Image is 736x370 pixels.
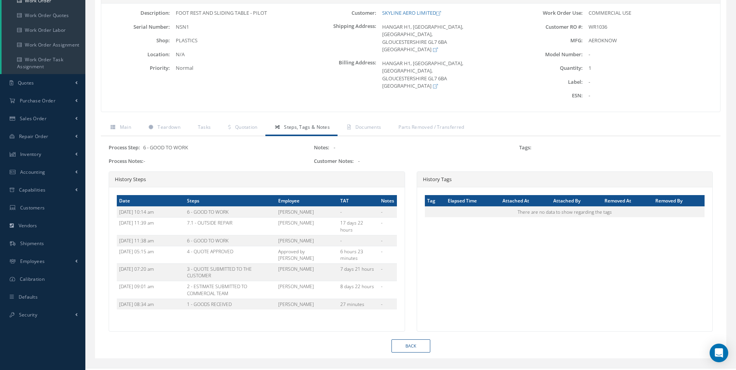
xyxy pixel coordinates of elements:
label: Customer: [308,10,376,16]
td: - [379,299,397,309]
a: Documents [338,120,389,136]
th: Elapsed Time [445,195,500,207]
div: - [583,51,720,59]
label: Location: [101,52,170,57]
label: Customer Notes: [314,158,354,164]
td: [PERSON_NAME] [276,264,338,281]
td: [PERSON_NAME] [276,235,338,246]
span: WR1036 [589,23,607,30]
div: FOOT REST AND SLIDING TABLE - PILOT [170,9,307,17]
td: - [379,281,397,299]
div: Normal [170,64,307,72]
a: Main [101,120,139,136]
a: Quotation [218,120,265,136]
span: Teardown [158,124,180,130]
div: 6 - GOOD TO WORK [109,144,302,152]
a: Steps, Tags & Notes [265,120,338,136]
span: NSN1 [176,23,189,30]
label: Description: [101,10,170,16]
th: Tag [425,195,445,207]
td: [DATE] 05:15 am [117,246,185,263]
a: Tasks [188,120,219,136]
td: [PERSON_NAME] [276,207,338,218]
a: Back [391,339,430,353]
label: Label: [514,79,582,85]
td: There are no data to show regarding the tags [425,207,705,218]
span: Sales Order [20,115,47,122]
th: Removed By [653,195,705,207]
td: [DATE] 11:39 am [117,218,185,235]
div: COMMERCIAL USE [583,9,720,17]
th: Removed At [602,195,653,207]
span: Vendors [19,222,37,229]
label: Serial Number: [101,24,170,30]
th: Notes [379,195,397,207]
td: 6 - GOOD TO WORK [185,207,276,218]
label: Quantity: [514,65,582,71]
td: 17 days 22 hours [338,218,379,235]
td: [DATE] 07:20 am [117,264,185,281]
span: - [358,157,360,164]
td: [DATE] 09:01 am [117,281,185,299]
td: - [338,235,379,246]
div: History Tags [417,172,713,188]
div: HANGAR H1, [GEOGRAPHIC_DATA], [GEOGRAPHIC_DATA], GLOUCESTERSHIRE GL7 6BA [GEOGRAPHIC_DATA] [376,60,514,90]
td: 7 days 21 hours [338,264,379,281]
th: Employee [276,195,338,207]
td: [DATE] 11:38 am [117,235,185,246]
th: TAT [338,195,379,207]
div: - [583,78,720,86]
td: - [379,264,397,281]
a: Work Order Task Assignment [2,52,85,74]
td: - [379,218,397,235]
span: Shipments [20,240,44,247]
a: Work Order Labor [2,23,85,38]
label: ESN: [514,93,582,99]
td: 3 - QUOTE SUBMITTED TO THE CUSTOMER [185,264,276,281]
td: - [379,207,397,218]
td: [PERSON_NAME] [276,218,338,235]
td: [PERSON_NAME] [276,299,338,309]
label: Work Order Use: [514,10,582,16]
div: - [583,92,720,100]
th: Date [117,195,185,207]
td: 4 - QUOTE APPROVED [185,246,276,263]
div: 1 [583,64,720,72]
span: Documents [355,124,381,130]
label: Priority: [101,65,170,71]
label: Shop: [101,38,170,43]
td: [DATE] 10:14 am [117,207,185,218]
div: PLASTICS [170,37,307,45]
span: Defaults [19,294,38,300]
span: Quotation [235,124,258,130]
th: Attached By [551,195,603,207]
td: - [379,246,397,263]
span: Security [19,311,37,318]
span: Quotes [18,80,34,86]
span: - [334,144,335,151]
td: Approved by [PERSON_NAME] [276,246,338,263]
td: - [379,235,397,246]
a: Work Order Assignment [2,38,85,52]
a: Teardown [139,120,188,136]
div: - [109,157,302,165]
span: Calibration [20,276,45,282]
label: MFG: [514,38,582,43]
a: Parts Removed / Transferred [389,120,472,136]
label: Shipping Address: [308,23,376,54]
div: Open Intercom Messenger [710,344,728,362]
span: Employees [20,258,45,265]
th: Steps [185,195,276,207]
div: N/A [170,51,307,59]
div: AEROKNOW [583,37,720,45]
div: HANGAR H1, [GEOGRAPHIC_DATA], [GEOGRAPHIC_DATA], GLOUCESTERSHIRE GL7 6BA [GEOGRAPHIC_DATA] [376,23,514,54]
td: 6 hours 23 minutes [338,246,379,263]
td: - [338,207,379,218]
td: 7.1 - OUTSIDE REPAIR [185,218,276,235]
th: Attached At [500,195,551,207]
a: SKYLINE AERO LIMITED [382,9,441,16]
label: Process Notes: [109,158,144,164]
label: Customer RO #: [514,24,582,30]
span: Capabilities [19,187,46,193]
div: History Steps [109,172,405,188]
